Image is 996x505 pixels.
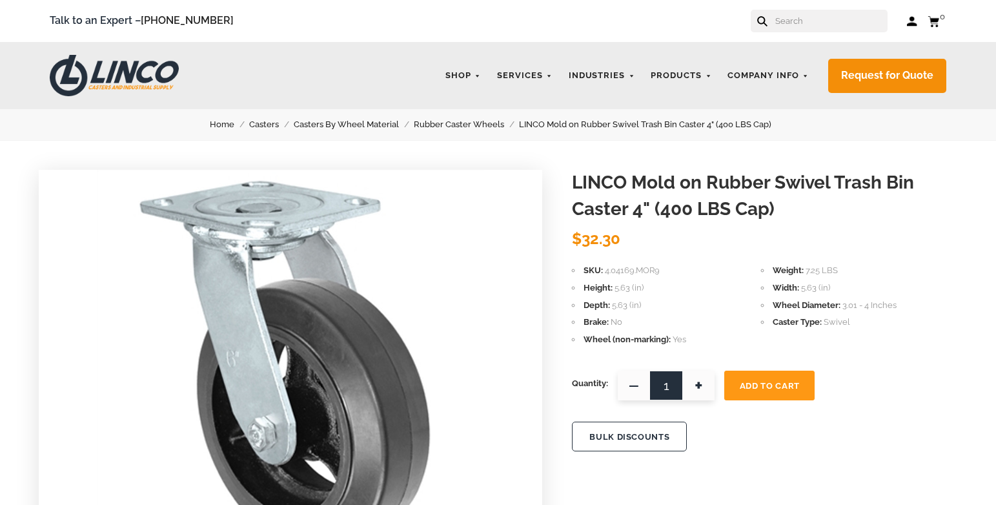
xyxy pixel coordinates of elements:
img: LINCO CASTERS & INDUSTRIAL SUPPLY [50,55,179,96]
span: Quantity [572,371,608,397]
span: Brake [584,317,609,327]
a: Industries [562,63,642,88]
span: No [611,317,622,327]
span: Talk to an Expert – [50,12,234,30]
a: [PHONE_NUMBER] [141,14,234,26]
span: 5.63 (in) [615,283,644,293]
span: Yes [673,335,686,344]
span: Swivel [824,317,850,327]
span: Caster Type [773,317,822,327]
h1: LINCO Mold on Rubber Swivel Trash Bin Caster 4" (400 LBS Cap) [572,170,957,222]
span: Wheel (non-marking) [584,335,671,344]
span: 7.25 LBS [806,265,838,275]
a: Products [644,63,718,88]
span: $32.30 [572,229,620,248]
span: 4.04169.MOR9 [605,265,660,275]
a: 0 [928,13,946,29]
span: Height [584,283,613,293]
a: LINCO Mold on Rubber Swivel Trash Bin Caster 4" (400 LBS Cap) [519,118,786,132]
a: Home [210,118,249,132]
input: Search [774,10,888,32]
span: + [682,371,715,400]
span: 5.63 (in) [612,300,641,310]
span: Width [773,283,799,293]
span: SKU [584,265,603,275]
span: 0 [940,12,945,21]
span: 3.01 - 4 Inches [842,300,897,310]
span: Add To Cart [740,381,800,391]
button: BULK DISCOUNTS [572,422,687,451]
span: Depth [584,300,610,310]
span: 5.63 (in) [801,283,830,293]
a: Casters By Wheel Material [294,118,414,132]
span: — [618,371,650,400]
a: Services [491,63,559,88]
span: Weight [773,265,804,275]
a: Shop [439,63,487,88]
a: Casters [249,118,294,132]
button: Add To Cart [724,371,815,400]
a: Rubber Caster Wheels [414,118,519,132]
a: Log in [907,15,918,28]
a: Request for Quote [828,59,946,93]
span: Wheel Diameter [773,300,840,310]
a: Company Info [721,63,815,88]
